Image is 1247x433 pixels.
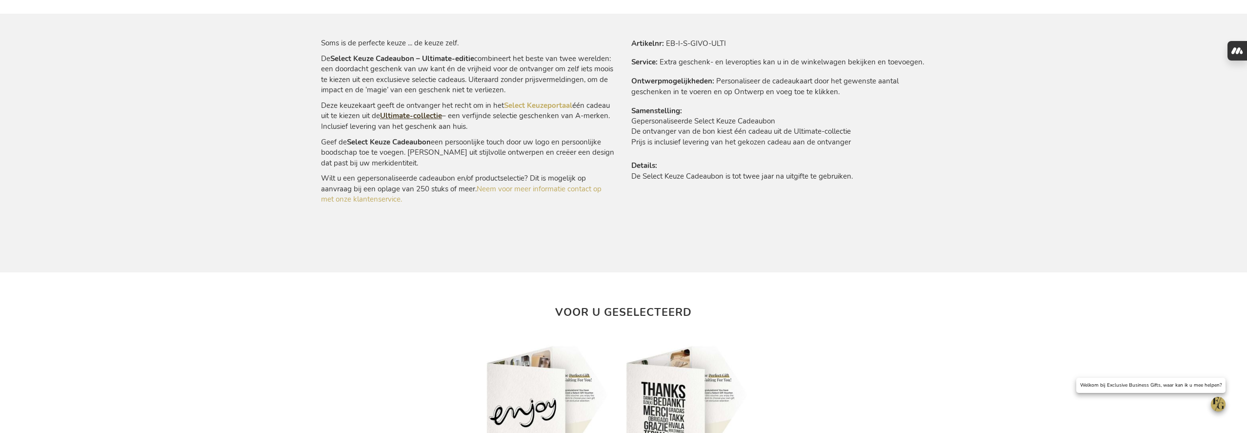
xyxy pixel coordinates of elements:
strong: Select Keuze Cadeaubon – Ultimate-editie [330,54,474,63]
strong: Voor u geselecteerd [555,305,692,320]
a: Ultimate-collectie [380,111,442,121]
p: Wilt u een gepersonaliseerde cadeaubon en/of productselectie? Dit is mogelijk op aanvraag bij een... [321,173,616,205]
p: De combineert het beste van twee werelden: een doordacht geschenk van uw kant én de vrijheid voor... [321,54,616,96]
p: Deze keuzekaart geeft de ontvanger het recht om in het één cadeau uit te kiezen uit de – een verf... [321,101,616,132]
p: Soms is de perfecte keuze ... de keuze zelf. [321,38,616,48]
strong: Select Keuze Cadeaubon [347,137,431,147]
a: Select Keuzeportaal [504,101,572,110]
a: Neem voor meer informatie contact op met onze klantenservice. [321,184,602,204]
p: Geef de een persoonlijke touch door uw logo en persoonlijke boodschap toe te voegen. [PERSON_NAME... [321,137,616,168]
td: Gepersonaliseerde Select Keuze Cadeaubon De ontvanger van de bon kiest één cadeau uit de Ultimate... [631,116,926,152]
td: De Select Keuze Cadeaubon is tot twee jaar na uitgifte te gebruiken. [631,171,926,186]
